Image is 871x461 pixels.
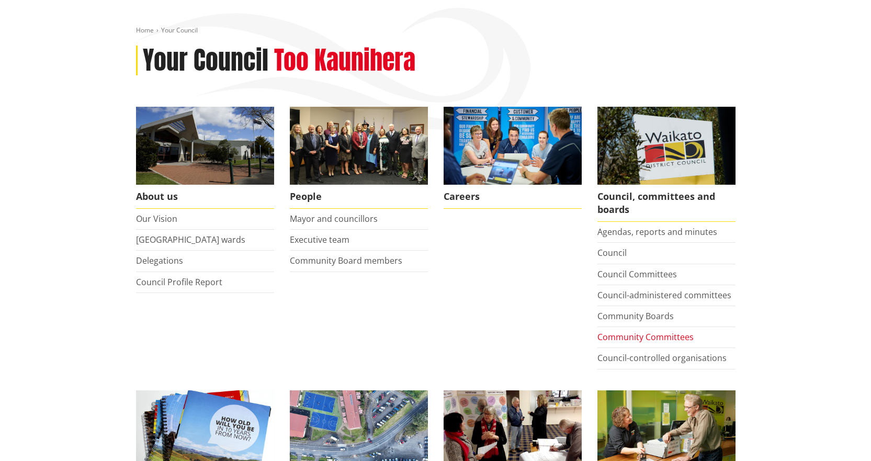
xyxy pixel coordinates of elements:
[136,255,183,266] a: Delegations
[136,185,274,209] span: About us
[290,107,428,209] a: 2022 Council People
[597,310,674,322] a: Community Boards
[597,268,677,280] a: Council Committees
[823,417,861,455] iframe: Messenger Launcher
[274,46,415,76] h2: Too Kaunihera
[136,213,177,224] a: Our Vision
[597,331,694,343] a: Community Committees
[444,107,582,185] img: Office staff in meeting - Career page
[290,255,402,266] a: Community Board members
[597,247,627,258] a: Council
[290,234,349,245] a: Executive team
[136,26,736,35] nav: breadcrumb
[136,107,274,185] img: WDC Building 0015
[136,107,274,209] a: WDC Building 0015 About us
[290,185,428,209] span: People
[290,213,378,224] a: Mayor and councillors
[597,107,736,185] img: Waikato-District-Council-sign
[143,46,268,76] h1: Your Council
[136,26,154,35] a: Home
[161,26,198,35] span: Your Council
[597,107,736,222] a: Waikato-District-Council-sign Council, committees and boards
[597,185,736,222] span: Council, committees and boards
[597,352,727,364] a: Council-controlled organisations
[290,107,428,185] img: 2022 Council
[597,226,717,238] a: Agendas, reports and minutes
[136,234,245,245] a: [GEOGRAPHIC_DATA] wards
[444,107,582,209] a: Careers
[136,276,222,288] a: Council Profile Report
[597,289,731,301] a: Council-administered committees
[444,185,582,209] span: Careers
